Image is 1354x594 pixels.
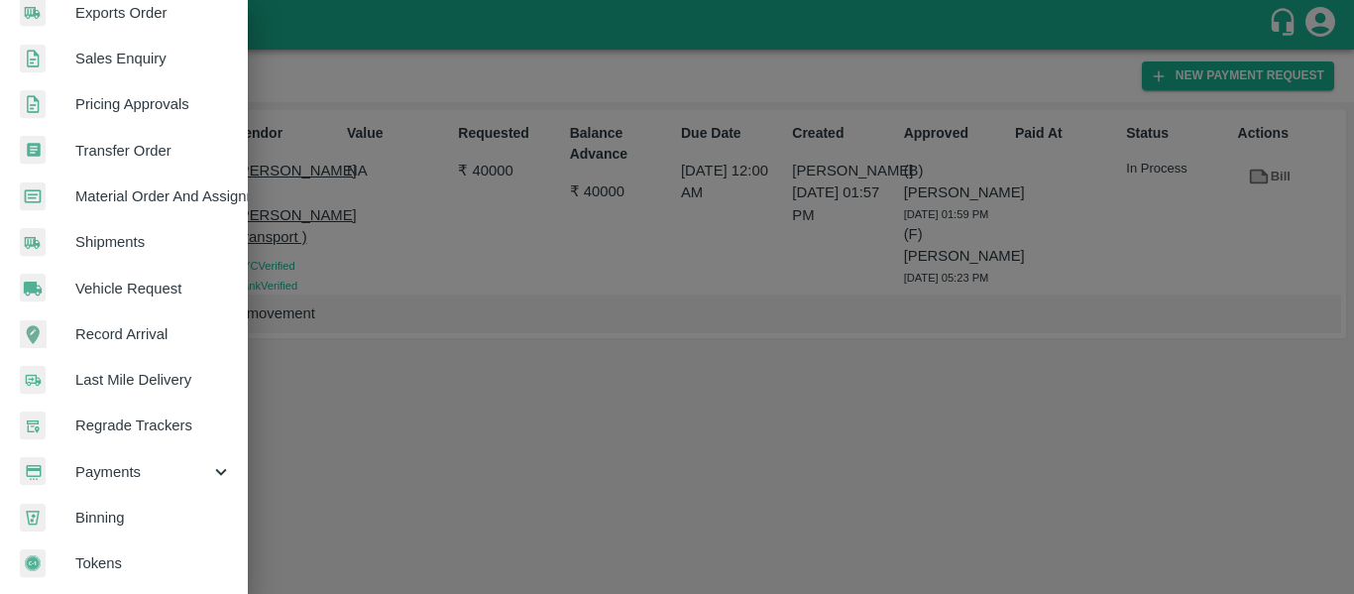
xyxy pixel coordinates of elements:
[20,136,46,165] img: whTransfer
[75,48,232,69] span: Sales Enquiry
[20,457,46,486] img: payment
[20,274,46,302] img: vehicle
[20,412,46,440] img: whTracker
[20,366,46,395] img: delivery
[20,320,47,348] img: recordArrival
[75,2,232,24] span: Exports Order
[75,323,232,345] span: Record Arrival
[20,504,46,532] img: bin
[75,415,232,436] span: Regrade Trackers
[75,507,232,529] span: Binning
[20,182,46,211] img: centralMaterial
[20,228,46,257] img: shipments
[75,140,232,162] span: Transfer Order
[75,461,210,483] span: Payments
[75,185,232,207] span: Material Order And Assignment
[20,549,46,578] img: tokens
[75,369,232,391] span: Last Mile Delivery
[75,552,232,574] span: Tokens
[20,90,46,119] img: sales
[75,93,232,115] span: Pricing Approvals
[75,278,232,299] span: Vehicle Request
[75,231,232,253] span: Shipments
[20,45,46,73] img: sales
